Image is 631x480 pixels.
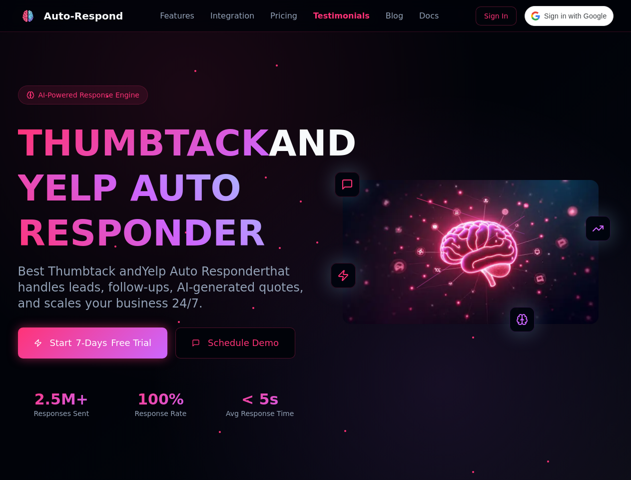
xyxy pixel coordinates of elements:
[117,390,204,408] div: 100%
[270,10,297,22] a: Pricing
[18,6,123,26] a: Auto-Respond
[476,6,517,25] a: Sign In
[160,10,194,22] a: Features
[216,408,304,418] div: Avg Response Time
[269,122,357,164] span: AND
[18,327,168,358] a: Start7-DaysFree Trial
[38,90,139,100] span: AI-Powered Response Engine
[44,9,123,23] div: Auto-Respond
[142,264,265,278] span: Yelp Auto Responder
[343,180,599,324] img: AI Neural Network Brain
[525,6,613,26] div: Sign in with Google
[210,10,254,22] a: Integration
[75,336,107,350] span: 7-Days
[18,263,304,311] p: Best Thumbtack and that handles leads, follow-ups, AI-generated quotes, and scales your business ...
[386,10,403,22] a: Blog
[18,122,269,164] span: THUMBTACK
[18,165,304,255] h1: YELP AUTO RESPONDER
[18,408,105,418] div: Responses Sent
[216,390,304,408] div: < 5s
[117,408,204,418] div: Response Rate
[419,10,439,22] a: Docs
[313,10,370,22] a: Testimonials
[21,10,33,22] img: logo.svg
[175,327,295,358] button: Schedule Demo
[544,11,607,21] span: Sign in with Google
[18,390,105,408] div: 2.5M+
